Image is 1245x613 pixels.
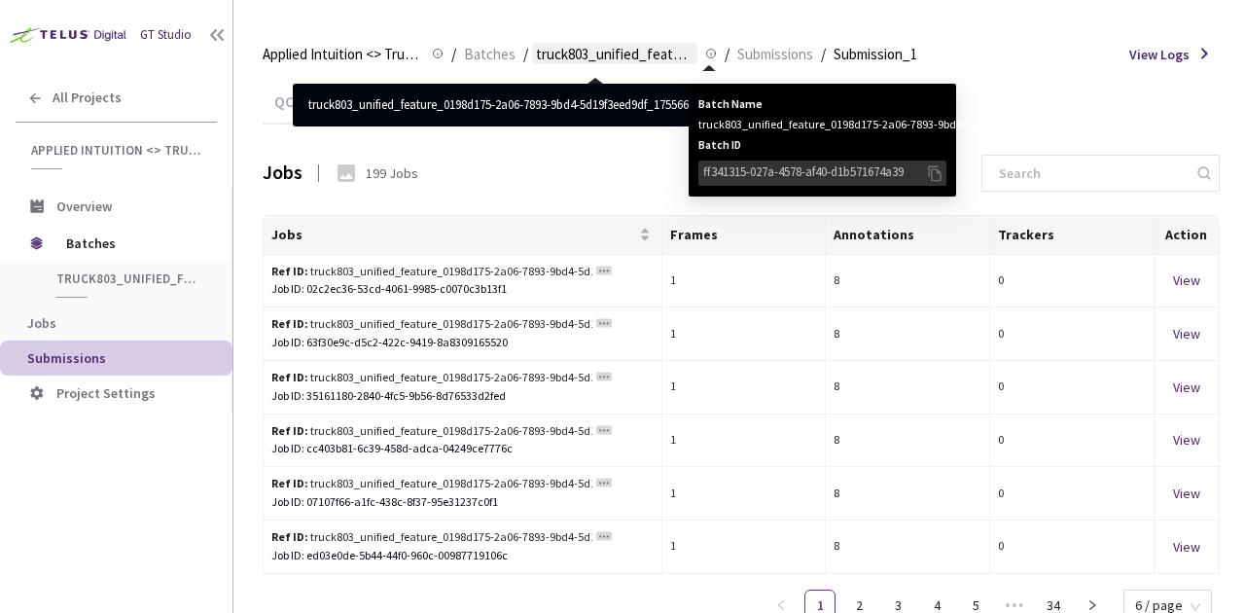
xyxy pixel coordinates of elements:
[460,43,519,64] a: Batches
[990,467,1155,521] td: 0
[826,415,990,468] td: 8
[1162,323,1211,344] div: View
[27,314,56,332] span: Jobs
[271,475,592,493] div: truck803_unified_feature_0198d175-2a06-7893-9bd4-5d19f3eed9df_1755660979039310848_175566099904076...
[662,415,827,468] td: 1
[990,307,1155,361] td: 0
[271,263,592,281] div: truck803_unified_feature_0198d175-2a06-7893-9bd4-5d19f3eed9df_1755660979039310848_175566099904076...
[662,361,827,415] td: 1
[140,26,192,45] div: GT Studio
[1123,590,1212,613] div: Page Size
[271,369,592,387] div: truck803_unified_feature_0198d175-2a06-7893-9bd4-5d19f3eed9df_1755660979039310848_175566099904076...
[263,159,302,187] div: Jobs
[271,493,654,512] div: Job ID: 07107f66-a1fc-438c-8f37-95e31237c0f1
[271,422,592,441] div: truck803_unified_feature_0198d175-2a06-7893-9bd4-5d19f3eed9df_1755660979039310848_175566099904076...
[662,521,827,574] td: 1
[264,216,662,255] th: Jobs
[698,95,946,114] span: Batch Name
[826,307,990,361] td: 8
[987,156,1194,191] input: Search
[271,387,654,406] div: Job ID: 35161180-2840-4fc5-9b56-8d76533d2fed
[698,136,946,155] span: Batch ID
[826,467,990,521] td: 8
[1162,377,1211,398] div: View
[53,90,122,106] span: All Projects
[990,415,1155,468] td: 0
[1162,270,1211,291] div: View
[1162,483,1211,504] div: View
[662,307,827,361] td: 1
[31,142,205,159] span: Applied Intuition <> Trucking Cam SemSeg (Road Structures)
[271,547,654,565] div: Job ID: ed03e0de-5b44-44f0-960c-00987719106c
[990,216,1155,255] th: Trackers
[271,280,654,299] div: Job ID: 02c2ec36-53cd-4061-9985-c0070c3b13f1
[1086,599,1098,611] span: right
[990,521,1155,574] td: 0
[66,224,199,263] span: Batches
[733,43,817,64] a: Submissions
[263,43,420,66] span: Applied Intuition <> Trucking Cam SemSeg (Road Structures)
[56,198,112,215] span: Overview
[271,227,635,242] span: Jobs
[826,361,990,415] td: 8
[271,370,308,384] b: Ref ID:
[662,255,827,308] td: 1
[366,163,418,183] div: 199 Jobs
[662,467,827,521] td: 1
[826,216,990,255] th: Annotations
[1162,429,1211,451] div: View
[662,216,827,255] th: Frames
[775,599,787,611] span: left
[698,116,946,134] div: truck803_unified_feature_0198d175-2a06-7893-9bd4-5d19f3eed9df_1755660979039310848_175566099904076...
[271,264,308,278] b: Ref ID:
[1129,45,1190,64] span: View Logs
[271,316,308,331] b: Ref ID:
[821,43,826,66] li: /
[834,43,917,66] span: Submission_1
[451,43,456,66] li: /
[1155,216,1220,255] th: Action
[464,43,516,66] span: Batches
[1162,536,1211,558] div: View
[271,529,308,544] b: Ref ID:
[271,315,592,334] div: truck803_unified_feature_0198d175-2a06-7893-9bd4-5d19f3eed9df_1755660979039310848_175566099904076...
[737,43,813,66] span: Submissions
[523,43,528,66] li: /
[340,91,474,125] div: Submitted Jobs
[56,384,156,402] span: Project Settings
[263,91,340,125] div: QC Task
[271,528,592,547] div: truck803_unified_feature_0198d175-2a06-7893-9bd4-5d19f3eed9df_1755660979039310848_175566099904076...
[536,43,694,66] span: truck803_unified_feature_0198d175-2a06-7893-9bd4-5d19f3eed9df_1755660979039310848_175566099904076...
[703,162,925,182] div: ff341315-027a-4578-af40-d1b571674a39
[56,270,200,287] span: truck803_unified_feature_0198d175-2a06-7893-9bd4-5d19f3eed9df_1755660979039310848_175566099904076...
[826,521,990,574] td: 8
[271,334,654,352] div: Job ID: 63f30e9c-d5c2-422c-9419-8a8309165520
[271,476,308,490] b: Ref ID:
[27,349,106,367] span: Submissions
[826,255,990,308] td: 8
[725,43,729,66] li: /
[990,255,1155,308] td: 0
[271,423,308,438] b: Ref ID:
[990,361,1155,415] td: 0
[271,440,654,458] div: Job ID: cc403b81-6c39-458d-adca-04249ce7776c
